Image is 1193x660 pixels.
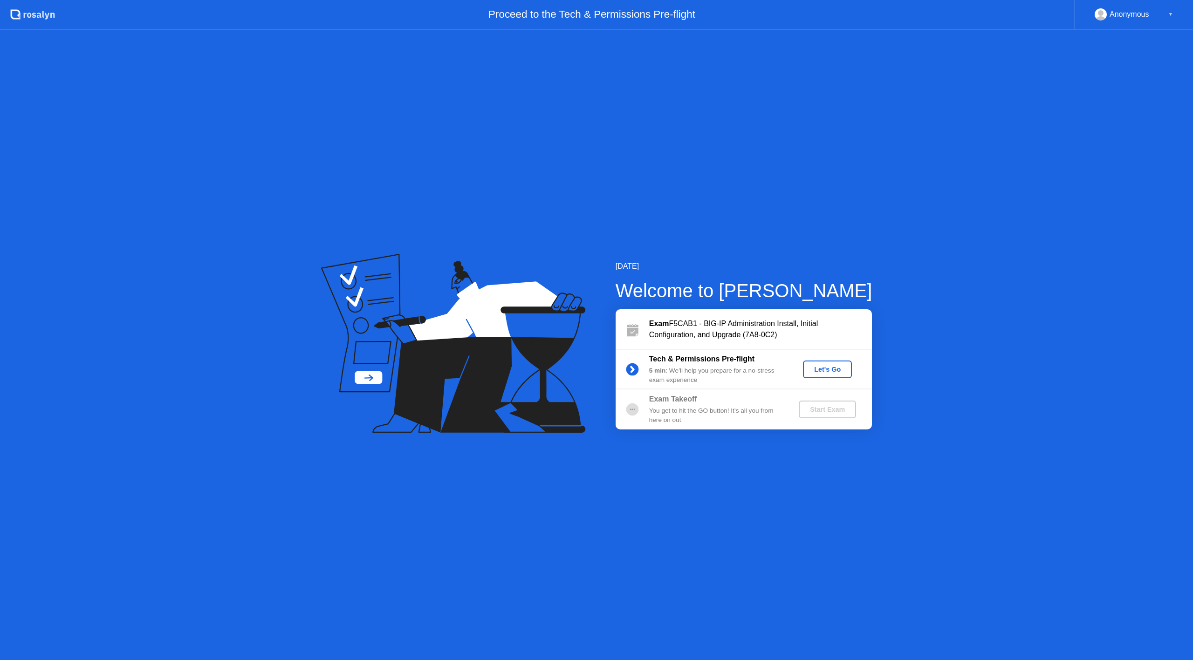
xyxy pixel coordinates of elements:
[803,361,852,378] button: Let's Go
[649,318,872,340] div: F5CAB1 - BIG-IP Administration Install, Initial Configuration, and Upgrade (7A8-0C2)
[807,366,848,373] div: Let's Go
[799,401,856,418] button: Start Exam
[649,320,669,327] b: Exam
[649,366,783,385] div: : We’ll help you prepare for a no-stress exam experience
[649,406,783,425] div: You get to hit the GO button! It’s all you from here on out
[616,261,872,272] div: [DATE]
[649,355,754,363] b: Tech & Permissions Pre-flight
[802,406,852,413] div: Start Exam
[649,367,666,374] b: 5 min
[1168,8,1173,20] div: ▼
[649,395,697,403] b: Exam Takeoff
[1110,8,1149,20] div: Anonymous
[616,277,872,305] div: Welcome to [PERSON_NAME]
